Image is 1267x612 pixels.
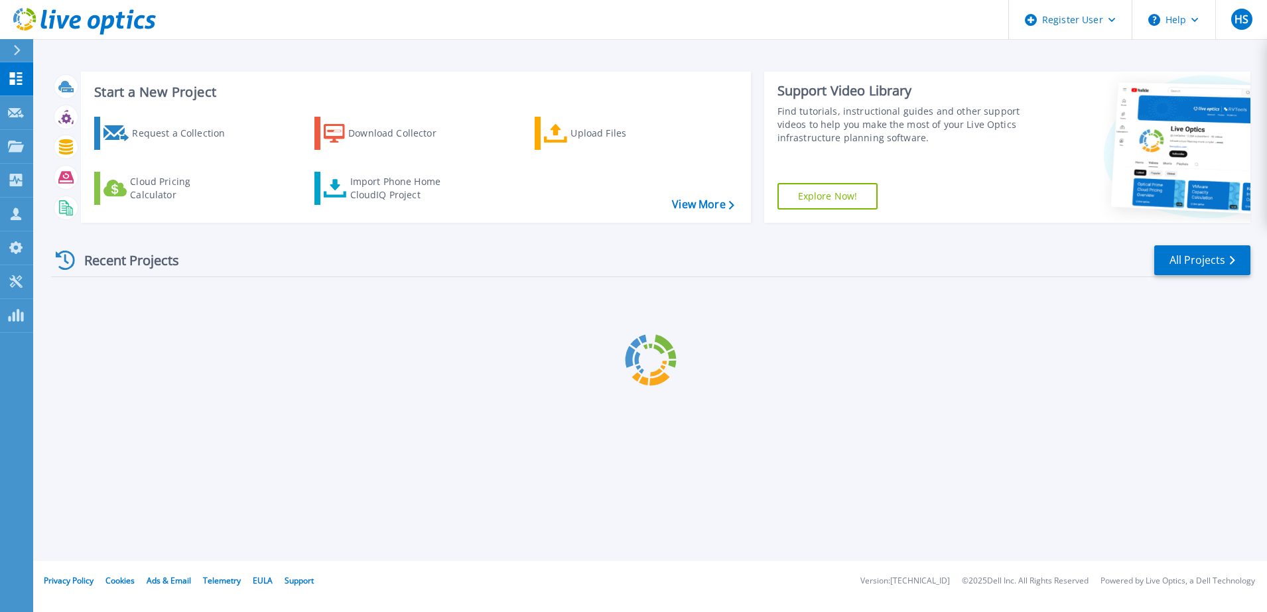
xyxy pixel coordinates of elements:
a: View More [672,198,734,211]
div: Request a Collection [132,120,238,147]
div: Cloud Pricing Calculator [130,175,236,202]
a: Request a Collection [94,117,242,150]
div: Find tutorials, instructional guides and other support videos to help you make the most of your L... [777,105,1026,145]
a: Explore Now! [777,183,878,210]
div: Support Video Library [777,82,1026,99]
li: © 2025 Dell Inc. All Rights Reserved [962,577,1089,585]
li: Version: [TECHNICAL_ID] [860,577,950,585]
a: Cloud Pricing Calculator [94,172,242,205]
a: Upload Files [535,117,683,150]
div: Recent Projects [51,244,197,276]
div: Upload Files [570,120,677,147]
span: HS [1234,14,1248,25]
li: Powered by Live Optics, a Dell Technology [1100,577,1255,585]
a: All Projects [1154,245,1250,275]
a: Telemetry [203,575,241,586]
div: Download Collector [348,120,454,147]
h3: Start a New Project [94,85,734,99]
a: Cookies [105,575,135,586]
a: Ads & Email [147,575,191,586]
div: Import Phone Home CloudIQ Project [350,175,454,202]
a: Support [285,575,314,586]
a: Download Collector [314,117,462,150]
a: EULA [253,575,273,586]
a: Privacy Policy [44,575,94,586]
